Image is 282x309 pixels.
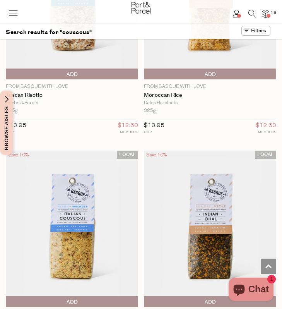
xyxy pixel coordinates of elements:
span: $13.95 [6,123,26,129]
small: MEMBERS [118,129,138,135]
div: Herbs & Porcini [6,100,138,107]
h1: Search results for "couscous" [6,26,92,39]
button: Add To Parcel [6,296,138,307]
small: MEMBERS [256,129,276,135]
span: 325g [144,107,156,115]
span: LOCAL [255,151,276,159]
span: $12.60 [256,121,276,130]
span: $13.95 [144,123,164,129]
span: $12.60 [118,121,138,130]
p: From Basque With Love [6,83,138,90]
button: Add To Parcel [6,69,138,79]
img: Italian Couscous [6,151,138,307]
div: Save 10% [6,151,31,160]
img: Indian Dhal [144,151,276,307]
a: Tuscan Risotto [6,92,138,99]
a: 18 [262,10,269,18]
inbox-online-store-chat: Shopify online store chat [226,278,276,303]
img: Part&Parcel [132,2,150,14]
span: Browse Aisles [2,91,11,155]
p: From Basque With Love [144,83,276,90]
button: Add To Parcel [144,69,276,79]
div: Save 10% [144,151,169,160]
span: 18 [268,9,279,16]
div: Dates Hazelnuts [144,100,276,107]
small: RRP [144,129,164,135]
small: RRP [6,129,26,135]
button: Add To Parcel [144,296,276,307]
a: Moroccan Rice [144,92,276,99]
span: LOCAL [117,151,138,159]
